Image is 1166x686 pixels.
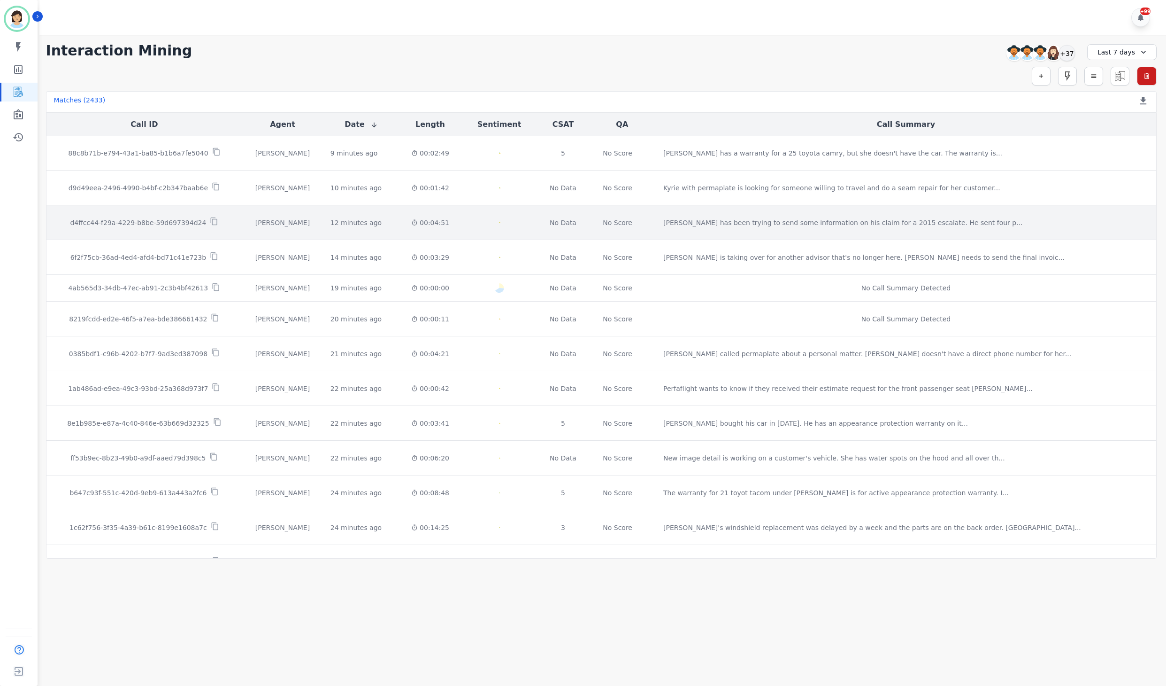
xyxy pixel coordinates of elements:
[663,183,1000,193] div: Kyrie with permaplate is looking for someone willing to travel and do a seam repair for her custo...
[407,558,453,567] div: 00:06:38
[407,253,453,262] div: 00:03:29
[407,148,453,158] div: 00:02:49
[663,558,1002,567] div: [PERSON_NAME] has an appointment to have a rock chip repaired under her policy. She got an email ...
[70,218,206,227] p: d4ffcc44-f29a-4229-b8be-59d697394d24
[67,419,209,428] p: 8e1b985e-e87a-4c40-846e-63b669d32325
[69,349,207,359] p: 0385bdf1-c96b-4202-b7f7-9ad3ed387098
[603,488,632,498] div: No Score
[407,349,453,359] div: 00:04:21
[603,314,632,324] div: No Score
[545,384,581,393] div: No Data
[603,183,632,193] div: No Score
[663,384,1033,393] div: Perfaflight wants to know if they received their estimate request for the front passenger seat [P...
[250,253,315,262] div: [PERSON_NAME]
[545,453,581,463] div: No Data
[250,384,315,393] div: [PERSON_NAME]
[54,95,106,109] div: Matches ( 2433 )
[407,384,453,393] div: 00:00:42
[663,148,1002,158] div: [PERSON_NAME] has a warranty for a 25 toyota camry, but she doesn't have the car. The warranty is...
[69,523,207,532] p: 1c62f756-3f35-4a39-b61c-8199e1608a7c
[250,314,315,324] div: [PERSON_NAME]
[330,183,382,193] div: 10 minutes ago
[250,558,315,567] div: [PERSON_NAME]
[603,218,632,227] div: No Score
[603,349,632,359] div: No Score
[603,419,632,428] div: No Score
[616,119,628,130] button: QA
[407,283,453,293] div: 00:00:00
[330,453,382,463] div: 22 minutes ago
[407,419,453,428] div: 00:03:41
[407,523,453,532] div: 00:14:25
[70,453,206,463] p: ff53b9ec-8b23-49b0-a9df-aaed79d398c5
[330,218,382,227] div: 12 minutes ago
[250,183,315,193] div: [PERSON_NAME]
[552,119,574,130] button: CSAT
[603,523,632,532] div: No Score
[545,523,581,532] div: 3
[1140,8,1151,15] div: +99
[250,453,315,463] div: [PERSON_NAME]
[663,488,1009,498] div: The warranty for 21 toyot tacom under [PERSON_NAME] is for active appearance protection warranty....
[330,558,382,567] div: 26 minutes ago
[603,148,632,158] div: No Score
[270,119,295,130] button: Agent
[407,183,453,193] div: 00:01:42
[603,384,632,393] div: No Score
[545,218,581,227] div: No Data
[545,183,581,193] div: No Data
[545,253,581,262] div: No Data
[345,119,378,130] button: Date
[545,314,581,324] div: No Data
[663,453,1005,463] div: New image detail is working on a customer's vehicle. She has water spots on the hood and all over...
[46,42,192,59] h1: Interaction Mining
[663,253,1065,262] div: [PERSON_NAME] is taking over for another advisor that's no longer here. [PERSON_NAME] needs to se...
[330,314,382,324] div: 20 minutes ago
[877,119,935,130] button: Call Summary
[663,349,1071,359] div: [PERSON_NAME] called permaplate about a personal matter. [PERSON_NAME] doesn't have a direct phon...
[407,218,453,227] div: 00:04:51
[330,253,382,262] div: 14 minutes ago
[250,148,315,158] div: [PERSON_NAME]
[1087,44,1157,60] div: Last 7 days
[330,523,382,532] div: 24 minutes ago
[545,488,581,498] div: 5
[663,523,1081,532] div: [PERSON_NAME]'s windshield replacement was delayed by a week and the parts are on the back order....
[330,419,382,428] div: 22 minutes ago
[663,283,1149,293] div: No Call Summary Detected
[250,283,315,293] div: [PERSON_NAME]
[407,453,453,463] div: 00:06:20
[663,218,1023,227] div: [PERSON_NAME] has been trying to send some information on his claim for a 2015 escalate. He sent ...
[330,349,382,359] div: 21 minutes ago
[70,253,207,262] p: 6f2f75cb-36ad-4ed4-afd4-bd71c41e723b
[130,119,158,130] button: Call ID
[69,488,207,498] p: b647c93f-551c-420d-9eb9-613a443a2fc6
[68,148,208,158] p: 88c8b71b-e794-43a1-ba85-b1b6a7fe5040
[663,314,1149,324] div: No Call Summary Detected
[603,283,632,293] div: No Score
[603,558,632,567] div: No Score
[407,488,453,498] div: 00:08:48
[603,453,632,463] div: No Score
[250,349,315,359] div: [PERSON_NAME]
[250,488,315,498] div: [PERSON_NAME]
[415,119,445,130] button: Length
[545,283,581,293] div: No Data
[250,218,315,227] div: [PERSON_NAME]
[68,384,208,393] p: 1ab486ad-e9ea-49c3-93bd-25a368d973f7
[477,119,521,130] button: Sentiment
[68,558,208,567] p: 3086e2fe-6759-4194-b1bd-9db746c93855
[69,314,207,324] p: 8219fcdd-ed2e-46f5-a7ea-bde386661432
[6,8,28,30] img: Bordered avatar
[603,253,632,262] div: No Score
[1059,45,1075,61] div: +37
[545,148,581,158] div: 5
[69,183,208,193] p: d9d49eea-2496-4990-b4bf-c2b347baab6e
[330,488,382,498] div: 24 minutes ago
[545,558,581,567] div: No Data
[330,283,382,293] div: 19 minutes ago
[250,419,315,428] div: [PERSON_NAME]
[69,283,208,293] p: 4ab565d3-34db-47ec-ab91-2c3b4bf42613
[545,419,581,428] div: 5
[407,314,453,324] div: 00:00:11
